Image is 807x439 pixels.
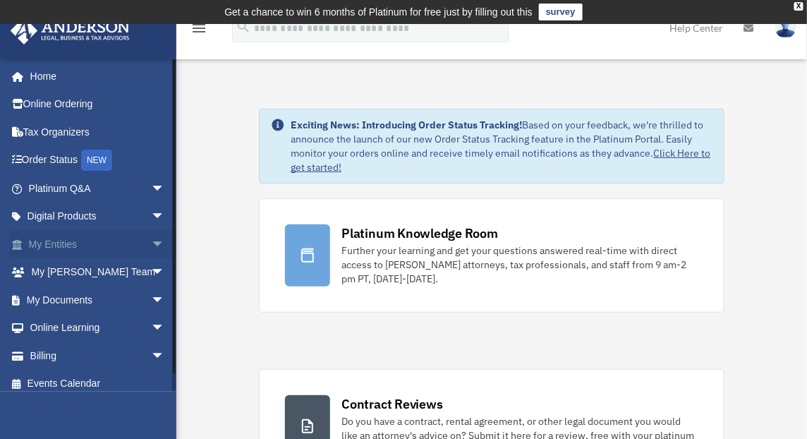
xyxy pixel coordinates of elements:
[81,150,112,171] div: NEW
[190,20,207,37] i: menu
[151,342,179,371] span: arrow_drop_down
[291,118,712,174] div: Based on your feedback, we're thrilled to announce the launch of our new Order Status Tracking fe...
[10,286,186,314] a: My Documentsarrow_drop_down
[10,370,186,398] a: Events Calendar
[10,146,186,175] a: Order StatusNEW
[259,198,724,313] a: Platinum Knowledge Room Further your learning and get your questions answered real-time with dire...
[236,19,251,35] i: search
[6,17,134,44] img: Anderson Advisors Platinum Portal
[10,342,186,370] a: Billingarrow_drop_down
[10,203,186,231] a: Digital Productsarrow_drop_down
[341,395,442,413] div: Contract Reviews
[151,258,179,287] span: arrow_drop_down
[10,118,186,146] a: Tax Organizers
[341,224,498,242] div: Platinum Knowledge Room
[10,62,179,90] a: Home
[151,203,179,231] span: arrow_drop_down
[151,286,179,315] span: arrow_drop_down
[10,230,186,258] a: My Entitiesarrow_drop_down
[10,90,186,119] a: Online Ordering
[775,18,796,38] img: User Pic
[10,174,186,203] a: Platinum Q&Aarrow_drop_down
[539,4,583,20] a: survey
[10,258,186,287] a: My [PERSON_NAME] Teamarrow_drop_down
[341,243,698,286] div: Further your learning and get your questions answered real-time with direct access to [PERSON_NAM...
[151,230,179,259] span: arrow_drop_down
[10,314,186,342] a: Online Learningarrow_drop_down
[151,314,179,343] span: arrow_drop_down
[291,119,522,131] strong: Exciting News: Introducing Order Status Tracking!
[190,25,207,37] a: menu
[794,2,803,11] div: close
[291,147,710,174] a: Click Here to get started!
[224,4,533,20] div: Get a chance to win 6 months of Platinum for free just by filling out this
[151,174,179,203] span: arrow_drop_down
